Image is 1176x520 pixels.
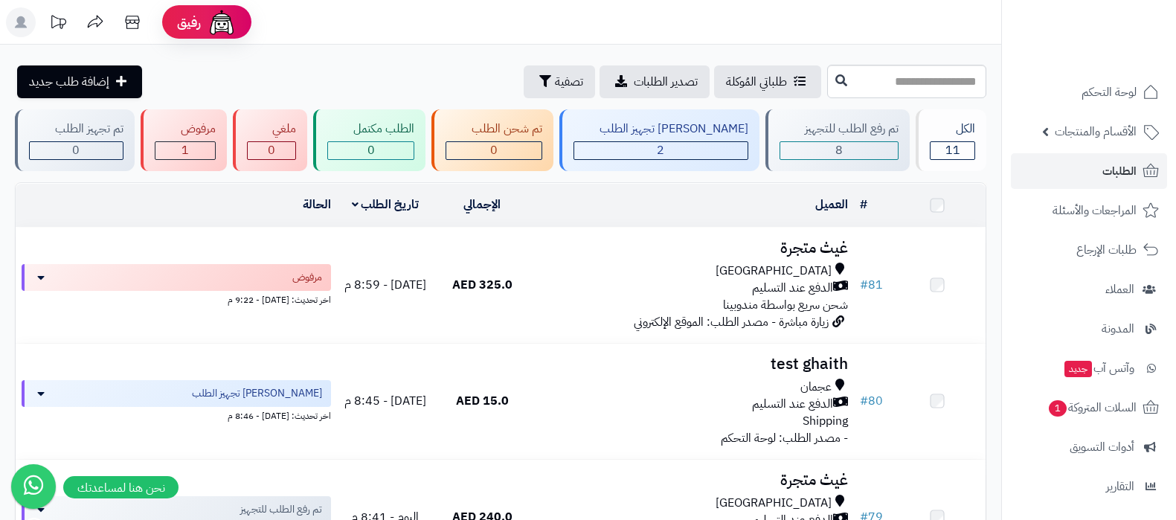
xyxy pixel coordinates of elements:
span: تصفية [555,73,583,91]
span: التقارير [1106,476,1134,497]
td: - مصدر الطلب: لوحة التحكم [530,344,853,459]
span: 11 [945,141,960,159]
a: #81 [860,276,883,294]
span: 2 [657,141,664,159]
div: ملغي [247,121,297,138]
span: شحن سريع بواسطة مندوبينا [723,296,848,314]
span: الأقسام والمنتجات [1055,121,1137,142]
span: 0 [72,141,80,159]
span: الدفع عند التسليم [752,396,833,413]
h3: test ghaith [536,356,847,373]
div: 0 [328,142,414,159]
span: طلبات الإرجاع [1076,240,1137,260]
a: # [860,196,867,214]
span: 1 [181,141,189,159]
a: إضافة طلب جديد [17,65,142,98]
span: وآتس آب [1063,358,1134,379]
span: عجمان [800,379,832,396]
div: 0 [248,142,296,159]
span: [GEOGRAPHIC_DATA] [716,495,832,512]
div: مرفوض [155,121,216,138]
span: 0 [268,141,275,159]
div: 0 [30,142,123,159]
span: 15.0 AED [456,392,509,410]
span: زيارة مباشرة - مصدر الطلب: الموقع الإلكتروني [634,313,829,331]
button: تصفية [524,65,595,98]
div: تم شحن الطلب [446,121,542,138]
div: الكل [930,121,975,138]
span: [DATE] - 8:45 م [344,392,426,410]
div: 2 [574,142,748,159]
a: وآتس آبجديد [1011,350,1167,386]
a: العميل [815,196,848,214]
span: 0 [367,141,375,159]
span: تصدير الطلبات [634,73,698,91]
div: اخر تحديث: [DATE] - 8:46 م [22,407,331,423]
a: طلباتي المُوكلة [714,65,821,98]
div: 0 [446,142,542,159]
a: أدوات التسويق [1011,429,1167,465]
span: 0 [490,141,498,159]
a: مرفوض 1 [138,109,230,171]
span: 8 [835,141,843,159]
a: [PERSON_NAME] تجهيز الطلب 2 [556,109,762,171]
a: #80 [860,392,883,410]
span: طلباتي المُوكلة [726,73,787,91]
a: تم شحن الطلب 0 [428,109,556,171]
a: التقارير [1011,469,1167,504]
span: تم رفع الطلب للتجهيز [240,502,322,517]
a: السلات المتروكة1 [1011,390,1167,426]
div: 1 [155,142,215,159]
a: المراجعات والأسئلة [1011,193,1167,228]
span: Shipping [803,412,848,430]
a: لوحة التحكم [1011,74,1167,110]
span: السلات المتروكة [1047,397,1137,418]
a: ملغي 0 [230,109,311,171]
span: [DATE] - 8:59 م [344,276,426,294]
a: طلبات الإرجاع [1011,232,1167,268]
a: الإجمالي [463,196,501,214]
div: اخر تحديث: [DATE] - 9:22 م [22,291,331,306]
a: المدونة [1011,311,1167,347]
span: 1 [1049,400,1067,417]
span: العملاء [1105,279,1134,300]
h3: غيث متجرة [536,240,847,257]
span: # [860,276,868,294]
div: الطلب مكتمل [327,121,414,138]
a: تم رفع الطلب للتجهيز 8 [762,109,913,171]
span: لوحة التحكم [1082,82,1137,103]
h3: غيث متجرة [536,472,847,489]
div: 8 [780,142,899,159]
span: الدفع عند التسليم [752,280,833,297]
a: الطلب مكتمل 0 [310,109,428,171]
div: تم رفع الطلب للتجهيز [780,121,899,138]
span: المدونة [1102,318,1134,339]
span: الطلبات [1102,161,1137,182]
div: [PERSON_NAME] تجهيز الطلب [573,121,748,138]
span: مرفوض [292,270,322,285]
span: [GEOGRAPHIC_DATA] [716,263,832,280]
a: العملاء [1011,272,1167,307]
a: الطلبات [1011,153,1167,189]
div: تم تجهيز الطلب [29,121,123,138]
a: الحالة [303,196,331,214]
span: # [860,392,868,410]
span: 325.0 AED [452,276,513,294]
span: المراجعات والأسئلة [1053,200,1137,221]
span: أدوات التسويق [1070,437,1134,458]
img: ai-face.png [207,7,237,37]
a: تم تجهيز الطلب 0 [12,109,138,171]
span: [PERSON_NAME] تجهيز الطلب [192,386,322,401]
a: الكل11 [913,109,989,171]
a: تحديثات المنصة [39,7,77,41]
span: جديد [1064,361,1092,377]
span: إضافة طلب جديد [29,73,109,91]
a: تصدير الطلبات [600,65,710,98]
a: تاريخ الطلب [352,196,420,214]
span: رفيق [177,13,201,31]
